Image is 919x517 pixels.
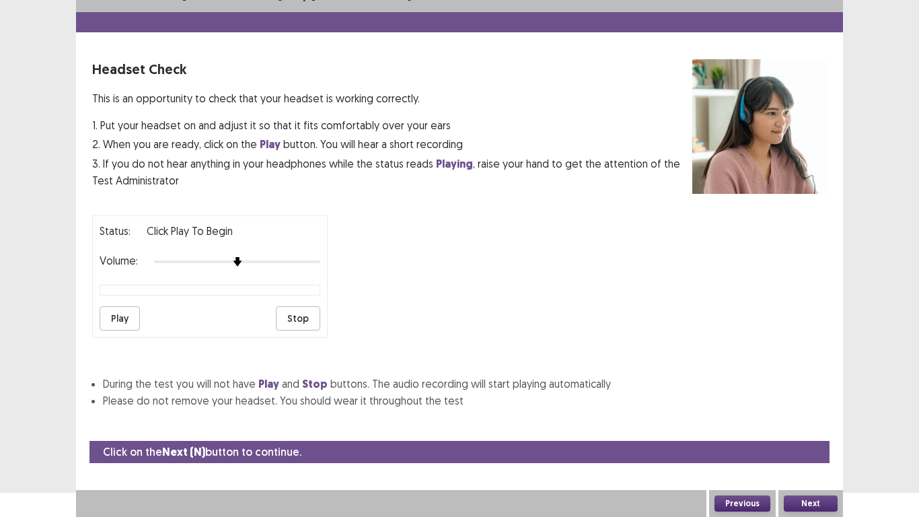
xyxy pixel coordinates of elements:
[276,306,320,331] button: Stop
[103,392,827,409] li: Please do not remove your headset. You should wear it throughout the test
[784,495,838,512] button: Next
[103,444,301,460] p: Click on the button to continue.
[100,306,140,331] button: Play
[436,157,473,171] strong: Playing
[260,137,281,151] strong: Play
[92,117,692,133] p: 1. Put your headset on and adjust it so that it fits comfortably over your ears
[92,156,692,188] p: 3. If you do not hear anything in your headphones while the status reads , raise your hand to get...
[92,136,692,153] p: 2. When you are ready, click on the button. You will hear a short recording
[100,223,131,239] p: Status:
[714,495,770,512] button: Previous
[302,377,328,391] strong: Stop
[233,257,242,267] img: arrow-thumb
[692,59,827,194] img: headset test
[92,59,692,79] p: Headset Check
[147,223,233,239] p: Click Play to Begin
[92,90,692,106] p: This is an opportunity to check that your headset is working correctly.
[103,376,827,392] li: During the test you will not have and buttons. The audio recording will start playing automatically
[258,377,279,391] strong: Play
[162,445,205,459] strong: Next (N)
[100,252,138,269] p: Volume:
